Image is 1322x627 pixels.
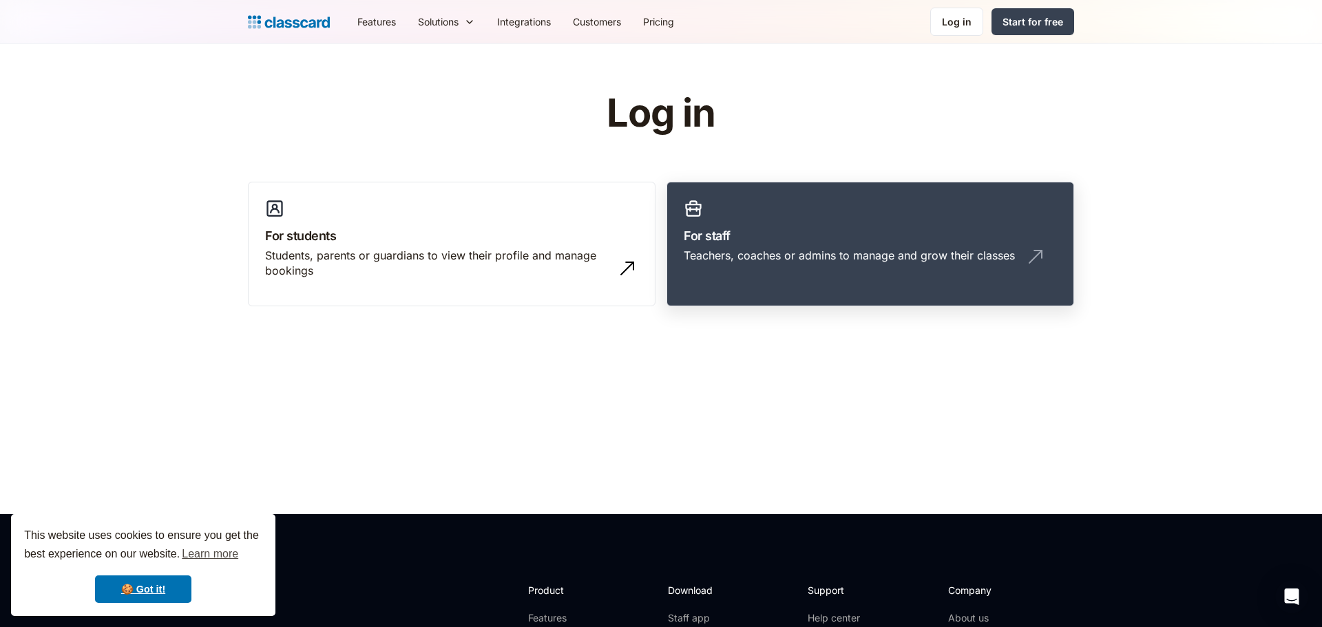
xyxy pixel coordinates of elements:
[930,8,983,36] a: Log in
[95,575,191,603] a: dismiss cookie message
[265,248,611,279] div: Students, parents or guardians to view their profile and manage bookings
[684,226,1057,245] h3: For staff
[632,6,685,37] a: Pricing
[24,527,262,564] span: This website uses cookies to ensure you get the best experience on our website.
[808,583,863,597] h2: Support
[942,14,972,29] div: Log in
[248,12,330,32] a: home
[11,514,275,616] div: cookieconsent
[684,248,1015,263] div: Teachers, coaches or admins to manage and grow their classes
[418,14,459,29] div: Solutions
[668,583,724,597] h2: Download
[562,6,632,37] a: Customers
[668,611,724,625] a: Staff app
[667,182,1074,307] a: For staffTeachers, coaches or admins to manage and grow their classes
[1003,14,1063,29] div: Start for free
[486,6,562,37] a: Integrations
[948,583,1040,597] h2: Company
[265,226,638,245] h3: For students
[443,92,880,135] h1: Log in
[248,182,655,307] a: For studentsStudents, parents or guardians to view their profile and manage bookings
[407,6,486,37] div: Solutions
[180,544,240,564] a: learn more about cookies
[346,6,407,37] a: Features
[1275,580,1308,613] div: Open Intercom Messenger
[808,611,863,625] a: Help center
[992,8,1074,35] a: Start for free
[528,583,602,597] h2: Product
[948,611,1040,625] a: About us
[528,611,602,625] a: Features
